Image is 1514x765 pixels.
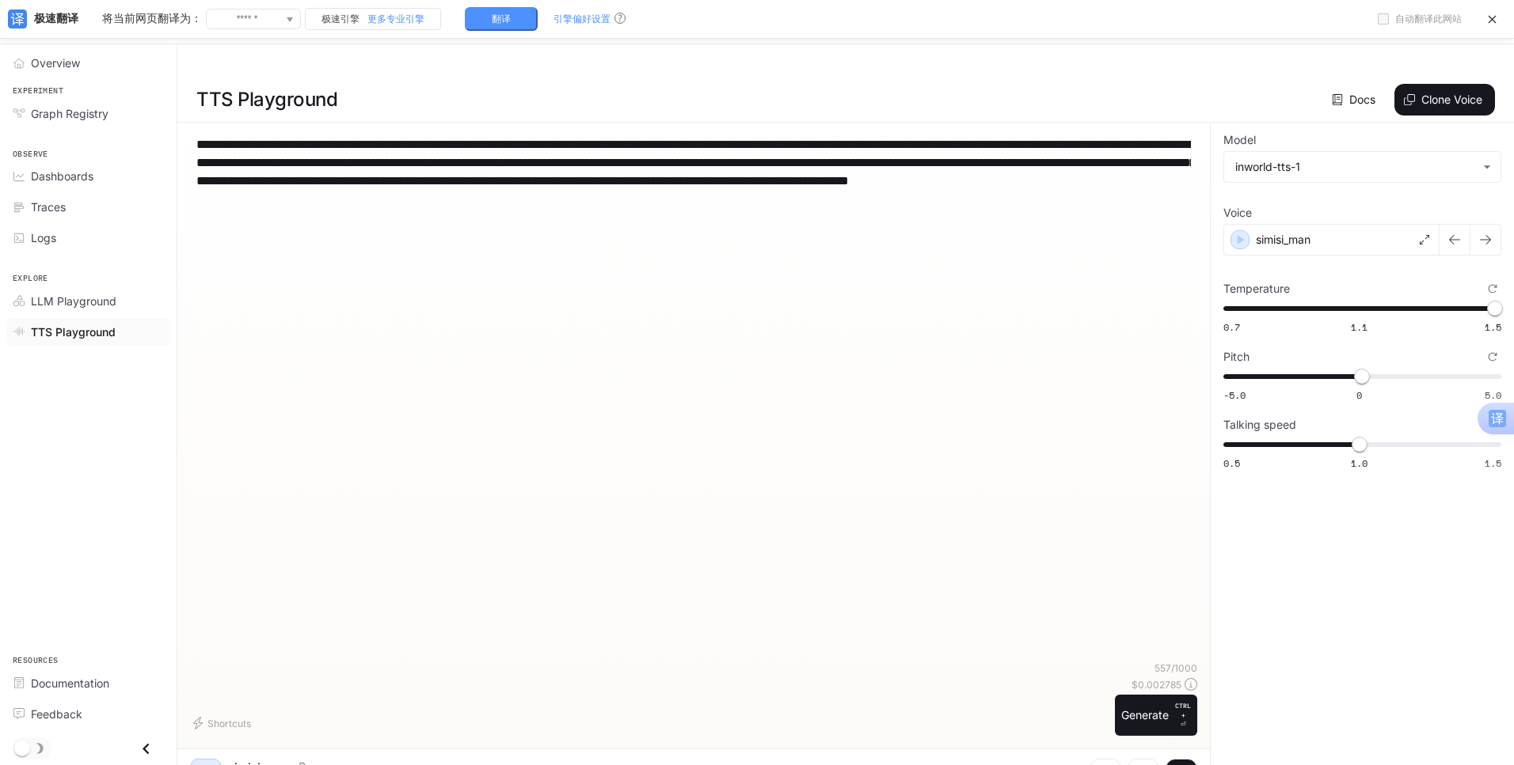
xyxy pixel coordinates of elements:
[6,162,170,190] a: Dashboards
[1256,232,1310,248] p: simisi_man
[31,324,116,340] span: TTS Playground
[6,669,170,697] a: Documentation
[31,105,108,122] span: Graph Registry
[1223,134,1256,146] p: Model
[6,318,170,346] a: TTS Playground
[1223,351,1250,362] p: Pitch
[31,168,93,184] span: Dashboards
[31,55,80,71] span: Overview
[1115,695,1197,736] button: GenerateCTRL +⏎
[1485,388,1501,402] span: 5.0
[1484,348,1501,365] button: Reset to default
[1485,456,1501,470] span: 1.5
[31,199,66,215] span: Traces
[31,706,82,722] span: Feedback
[6,49,170,77] a: Overview
[31,229,56,246] span: Logs
[196,84,337,116] h1: TTS Playground
[1329,84,1382,116] a: Docs
[1223,320,1240,334] span: 0.7
[1235,159,1475,175] div: inworld-tts-1
[1351,320,1368,334] span: 1.1
[1175,701,1191,729] p: ⏎
[6,100,170,127] a: Graph Registry
[1223,419,1296,430] p: Talking speed
[1223,207,1252,218] p: Voice
[1356,388,1362,402] span: 0
[190,710,257,736] button: Shortcuts
[31,293,116,309] span: LLM Playground
[1485,320,1501,334] span: 1.5
[1484,280,1501,297] button: Reset to default
[128,733,164,765] button: Close drawer
[1394,84,1495,116] button: Clone Voice
[6,193,170,221] a: Traces
[1155,661,1197,675] p: 557 / 1000
[1223,388,1246,402] span: -5.0
[1224,152,1501,182] div: inworld-tts-1
[1223,283,1290,294] p: Temperature
[6,287,170,315] a: LLM Playground
[6,700,170,728] a: Feedback
[1351,456,1368,470] span: 1.0
[1175,701,1191,720] p: CTRL +
[14,739,30,756] span: Dark mode toggle
[1223,456,1240,470] span: 0.5
[6,224,170,252] a: Logs
[1132,678,1181,691] p: $ 0.002785
[31,675,109,691] span: Documentation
